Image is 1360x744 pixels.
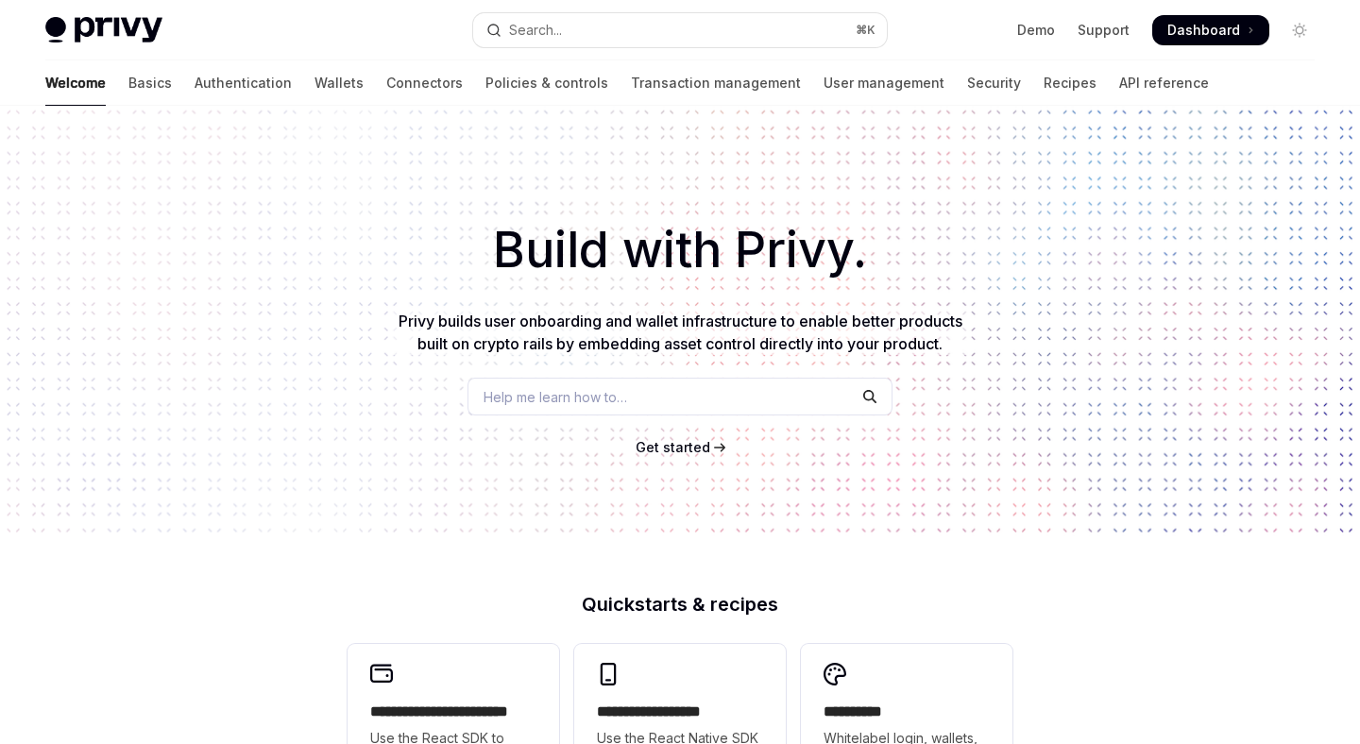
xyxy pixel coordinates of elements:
span: Get started [636,439,710,455]
a: API reference [1119,60,1209,106]
img: light logo [45,17,162,43]
a: Welcome [45,60,106,106]
a: Basics [128,60,172,106]
a: Demo [1017,21,1055,40]
button: Open search [473,13,886,47]
a: User management [824,60,944,106]
span: ⌘ K [856,23,875,38]
h2: Quickstarts & recipes [348,595,1012,614]
span: Help me learn how to… [484,387,627,407]
a: Security [967,60,1021,106]
a: Get started [636,438,710,457]
a: Wallets [314,60,364,106]
a: Connectors [386,60,463,106]
a: Transaction management [631,60,801,106]
a: Authentication [195,60,292,106]
span: Privy builds user onboarding and wallet infrastructure to enable better products built on crypto ... [399,312,962,353]
div: Search... [509,19,562,42]
a: Support [1078,21,1130,40]
span: Dashboard [1167,21,1240,40]
button: Toggle dark mode [1284,15,1315,45]
a: Dashboard [1152,15,1269,45]
h1: Build with Privy. [30,213,1330,287]
a: Policies & controls [485,60,608,106]
a: Recipes [1044,60,1096,106]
